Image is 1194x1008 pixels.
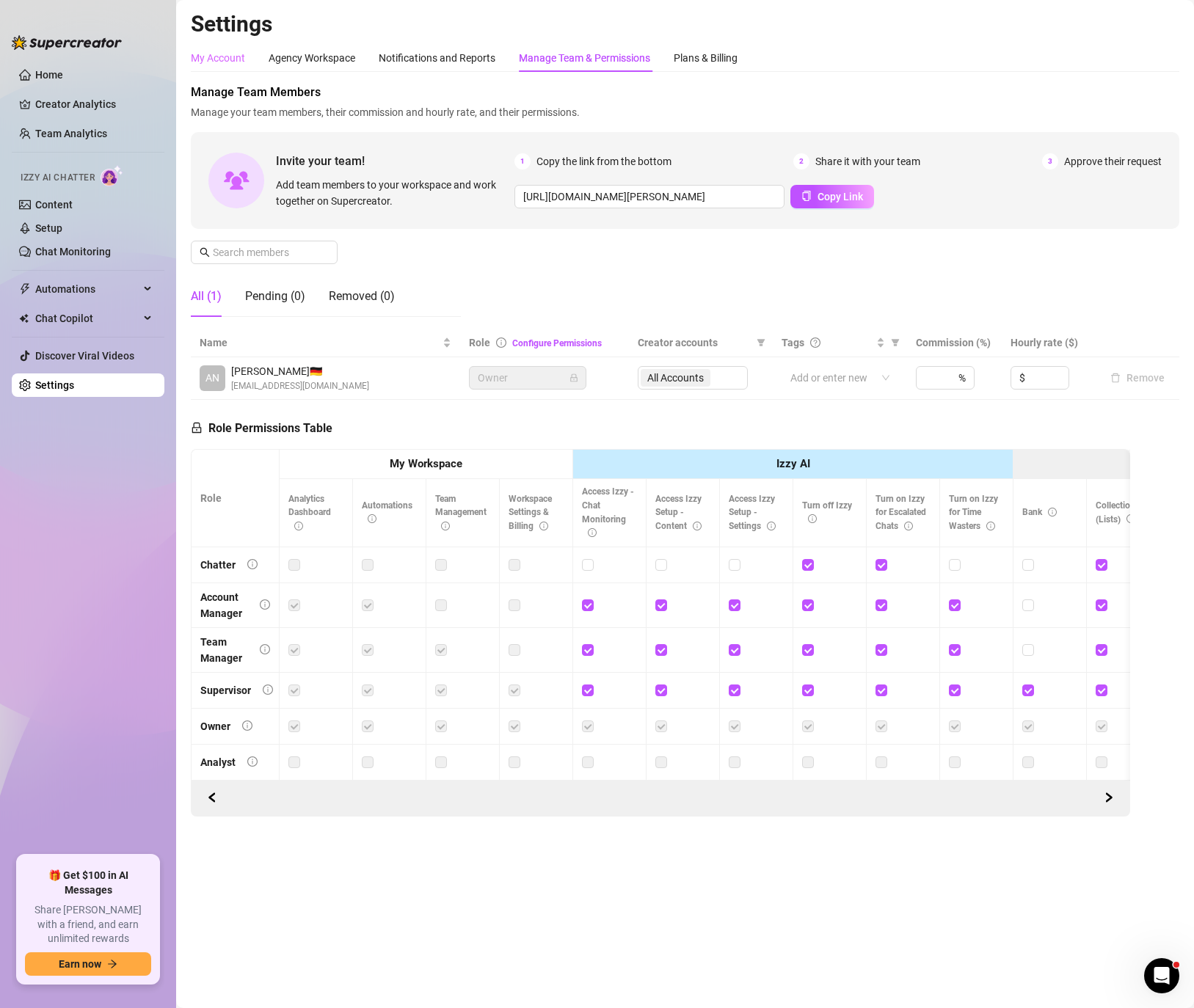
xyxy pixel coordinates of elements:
span: info-circle [767,522,776,530]
span: 1 [514,153,531,169]
th: Name [191,329,460,357]
span: info-circle [539,522,548,530]
span: [EMAIL_ADDRESS][DOMAIN_NAME] [231,379,369,393]
span: lock [569,373,578,382]
div: Notifications and Reports [379,50,495,66]
th: Hourly rate ($) [1002,329,1096,357]
span: Creator accounts [638,335,751,351]
a: Content [35,199,73,211]
span: Share [PERSON_NAME] with a friend, and earn unlimited rewards [25,903,151,946]
a: Configure Permissions [512,338,602,348]
span: Access Izzy Setup - Settings [729,494,776,532]
strong: Izzy AI [776,457,810,470]
span: [PERSON_NAME] 🇩🇪 [231,363,369,379]
span: Bank [1022,507,1057,517]
span: info-circle [242,720,252,731]
span: filter [888,332,903,354]
span: info-circle [247,756,258,767]
span: Analytics Dashboard [288,494,331,532]
button: Scroll Forward [200,786,224,810]
span: filter [757,338,765,347]
span: question-circle [810,337,820,348]
img: AI Chatter [101,165,123,186]
span: info-circle [294,522,303,530]
span: info-circle [693,522,702,530]
span: info-circle [1126,514,1135,523]
div: Removed (0) [329,288,395,305]
h5: Role Permissions Table [191,420,332,437]
span: Automations [35,277,139,301]
span: Approve their request [1064,153,1162,169]
span: right [1104,792,1114,803]
span: Chat Copilot [35,307,139,330]
span: Workspace Settings & Billing [509,494,552,532]
span: Collections (Lists) [1096,500,1140,525]
span: AN [205,370,219,386]
span: info-circle [260,644,270,654]
span: search [200,247,210,258]
input: Search members [213,244,317,260]
div: Analyst [200,754,236,770]
span: Share it with your team [815,153,920,169]
strong: My Workspace [390,457,462,470]
th: Commission (%) [907,329,1001,357]
span: filter [754,332,768,354]
span: Turn on Izzy for Time Wasters [949,494,998,532]
span: lock [191,422,203,434]
span: Copy the link from the bottom [536,153,671,169]
span: info-circle [263,684,273,695]
span: 🎁 Get $100 in AI Messages [25,869,151,897]
img: Chat Copilot [19,313,29,324]
span: Team Management [435,494,487,532]
span: info-circle [1048,508,1057,516]
button: Earn nowarrow-right [25,952,151,976]
span: 2 [793,153,809,169]
div: Account Manager [200,589,248,621]
span: thunderbolt [19,283,31,295]
span: info-circle [588,528,597,537]
span: Copy Link [818,191,863,202]
img: logo-BBDzfeDw.svg [12,35,122,50]
span: info-circle [496,337,506,348]
div: Team Manager [200,634,248,666]
a: Settings [35,379,74,391]
span: Turn off Izzy [802,500,852,525]
div: Chatter [200,557,236,573]
span: Invite your team! [276,152,514,170]
span: filter [891,338,900,347]
span: Turn on Izzy for Escalated Chats [876,494,926,532]
span: info-circle [808,514,817,523]
a: Chat Monitoring [35,246,111,258]
div: Supervisor [200,682,251,698]
span: Manage your team members, their commission and hourly rate, and their permissions. [191,104,1179,120]
th: Role [192,450,280,547]
span: info-circle [986,522,995,530]
span: 3 [1042,153,1058,169]
div: Manage Team & Permissions [519,50,650,66]
span: info-circle [441,522,450,530]
a: Setup [35,222,62,234]
div: My Account [191,50,245,66]
button: Remove [1104,369,1171,387]
span: Izzy AI Chatter [21,171,95,185]
h2: Settings [191,10,1179,38]
a: Discover Viral Videos [35,350,134,362]
a: Team Analytics [35,128,107,139]
span: info-circle [260,599,270,610]
div: Owner [200,718,230,734]
span: Manage Team Members [191,84,1179,101]
a: Home [35,69,63,81]
button: Copy Link [790,185,874,208]
div: All (1) [191,288,222,305]
span: Add team members to your workspace and work together on Supercreator. [276,177,509,209]
span: copy [801,191,812,201]
button: Scroll Backward [1097,786,1121,810]
span: Automations [362,500,412,525]
span: Owner [478,367,578,389]
span: Earn now [59,958,101,970]
div: Plans & Billing [674,50,738,66]
span: Name [200,335,440,351]
span: info-circle [247,559,258,569]
span: info-circle [904,522,913,530]
span: info-circle [368,514,376,523]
